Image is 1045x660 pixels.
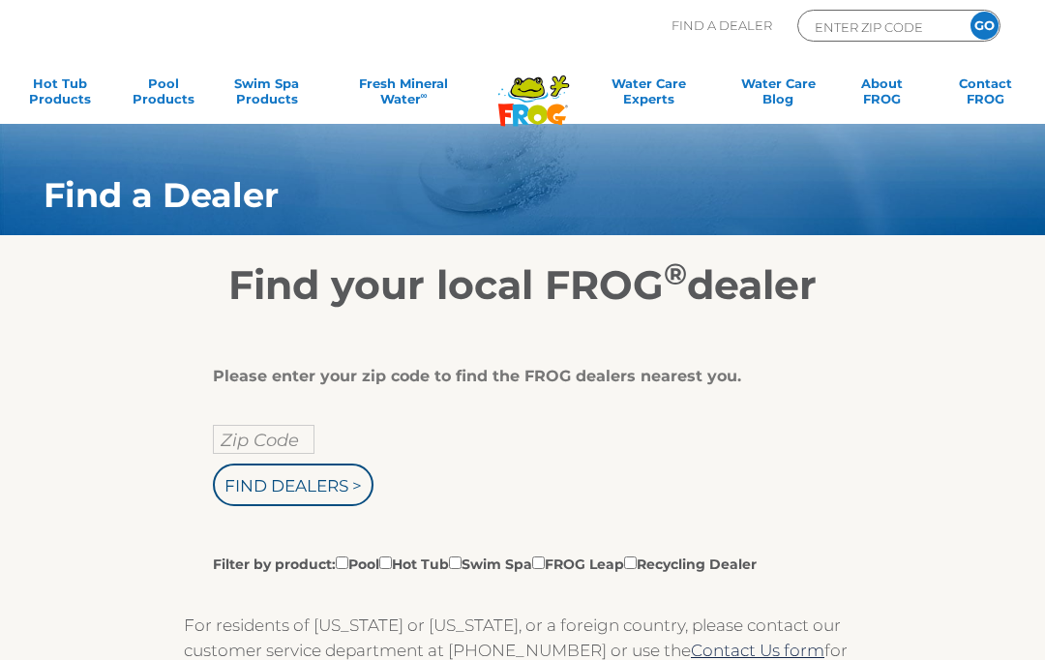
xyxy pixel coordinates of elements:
[213,464,373,506] input: Find Dealers >
[330,75,477,114] a: Fresh MineralWater∞
[970,12,999,40] input: GO
[226,75,307,114] a: Swim SpaProducts
[664,255,687,292] sup: ®
[379,556,392,569] input: Filter by product:PoolHot TubSwim SpaFROG LeapRecycling Dealer
[582,75,715,114] a: Water CareExperts
[624,556,637,569] input: Filter by product:PoolHot TubSwim SpaFROG LeapRecycling Dealer
[672,10,772,42] p: Find A Dealer
[19,75,100,114] a: Hot TubProducts
[123,75,203,114] a: PoolProducts
[213,553,757,574] label: Filter by product: Pool Hot Tub Swim Spa FROG Leap Recycling Dealer
[15,260,1030,309] h2: Find your local FROG dealer
[44,176,929,215] h1: Find a Dealer
[738,75,819,114] a: Water CareBlog
[336,556,348,569] input: Filter by product:PoolHot TubSwim SpaFROG LeapRecycling Dealer
[488,50,580,127] img: Frog Products Logo
[449,556,462,569] input: Filter by product:PoolHot TubSwim SpaFROG LeapRecycling Dealer
[532,556,545,569] input: Filter by product:PoolHot TubSwim SpaFROG LeapRecycling Dealer
[691,641,824,660] a: Contact Us form
[421,90,428,101] sup: ∞
[842,75,922,114] a: AboutFROG
[213,367,818,386] div: Please enter your zip code to find the FROG dealers nearest you.
[945,75,1026,114] a: ContactFROG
